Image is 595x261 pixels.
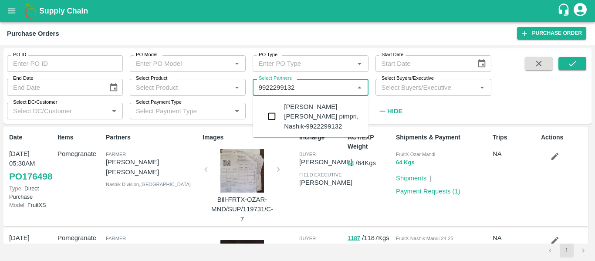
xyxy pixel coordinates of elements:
[299,178,352,187] p: [PERSON_NAME]
[348,233,392,243] p: / 1187 Kgs
[396,152,435,157] span: FruitX Ozar Mandi
[106,157,199,177] p: [PERSON_NAME] [PERSON_NAME]
[259,51,277,58] label: PO Type
[7,28,59,39] div: Purchase Orders
[396,175,426,182] a: Shipments
[348,234,360,244] button: 1187
[9,201,54,209] p: FruitXS
[105,79,122,96] button: Choose date
[106,236,126,241] span: Farmer
[106,182,191,187] span: Nashik Division , [GEOGRAPHIC_DATA]
[375,55,470,72] input: Start Date
[106,241,199,261] p: [PERSON_NAME] [PERSON_NAME]
[255,81,352,93] input: Select Partners
[57,233,102,243] p: Pomegranate
[13,51,26,58] label: PO ID
[7,79,102,95] input: End Date
[477,82,488,93] button: Open
[299,133,344,142] p: Incharge
[132,81,229,93] input: Select Product
[396,188,460,195] a: Payment Requests (1)
[259,75,292,82] label: Select Partners
[299,236,316,241] span: buyer
[541,133,586,142] p: Actions
[136,51,158,58] label: PO Model
[106,133,199,142] p: Partners
[231,82,243,93] button: Open
[299,152,316,157] span: buyer
[493,149,538,159] p: NA
[9,169,52,184] a: PO176498
[39,5,557,17] a: Supply Chain
[493,233,538,243] p: NA
[557,3,572,19] div: customer-support
[9,149,54,169] p: [DATE] 05:30AM
[299,157,352,167] p: [PERSON_NAME]
[22,2,39,20] img: logo
[299,241,352,251] p: [PERSON_NAME]
[136,99,182,106] label: Select Payment Type
[560,244,574,258] button: page 1
[7,55,123,72] input: Enter PO ID
[382,51,403,58] label: Start Date
[9,185,23,192] span: Type:
[396,236,453,241] span: FruitX Nashik Mandi 24-25
[354,58,365,69] button: Open
[203,133,296,142] p: Images
[10,105,106,117] input: Select DC/Customer
[396,133,489,142] p: Shipments & Payment
[426,170,432,183] div: |
[517,27,586,40] a: Purchase Order
[231,58,243,69] button: Open
[284,102,362,131] div: [PERSON_NAME] [PERSON_NAME] pimpri, Nashik-9922299132
[378,81,474,93] input: Select Buyers/Executive
[231,105,243,117] button: Open
[9,133,54,142] p: Date
[375,104,405,119] button: Hide
[387,108,402,115] strong: Hide
[57,149,102,159] p: Pomegranate
[9,184,54,201] p: Direct Purchase
[542,244,592,258] nav: pagination navigation
[396,158,415,168] button: 64 Kgs
[9,202,26,208] span: Model:
[106,152,126,157] span: Farmer
[108,105,120,117] button: Open
[572,2,588,20] div: account of current user
[348,159,354,169] button: 64
[13,75,33,82] label: End Date
[348,158,392,168] p: / 64 Kgs
[2,1,22,21] button: open drawer
[210,195,275,224] p: Bill-FRTX-OZAR-MND/SUP/119731/C-7
[255,58,340,69] input: Enter PO Type
[473,55,490,72] button: Choose date
[348,133,392,151] p: ACT/EXP Weight
[396,242,421,252] button: 1187 Kgs
[132,105,217,117] input: Select Payment Type
[9,233,54,253] p: [DATE] 05:30AM
[57,133,102,142] p: Items
[354,82,365,93] button: Close
[13,99,57,106] label: Select DC/Customer
[493,133,538,142] p: Trips
[132,58,217,69] input: Enter PO Model
[136,75,167,82] label: Select Product
[39,7,88,15] b: Supply Chain
[299,172,342,177] span: field executive
[382,75,434,82] label: Select Buyers/Executive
